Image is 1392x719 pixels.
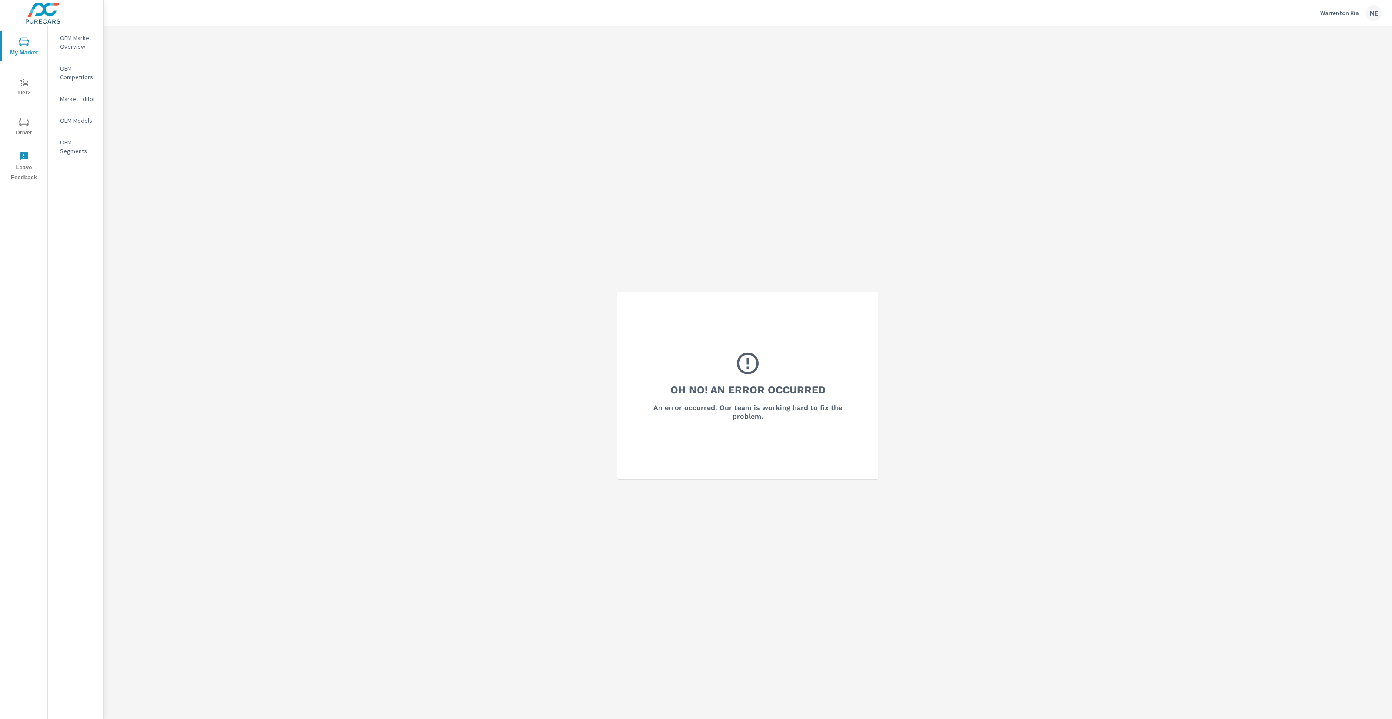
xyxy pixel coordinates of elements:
[48,31,103,53] div: OEM Market Overview
[60,116,96,125] p: OEM Models
[60,64,96,81] p: OEM Competitors
[3,77,45,98] span: Tier2
[670,383,826,397] h3: Oh No! An Error Occurred
[1366,5,1382,21] div: ME
[3,117,45,138] span: Driver
[48,62,103,84] div: OEM Competitors
[60,94,96,103] p: Market Editor
[48,114,103,127] div: OEM Models
[48,136,103,158] div: OEM Segments
[48,92,103,105] div: Market Editor
[3,37,45,58] span: My Market
[1320,9,1359,17] p: Warrenton Kia
[0,26,47,186] div: nav menu
[60,138,96,155] p: OEM Segments
[641,403,855,421] h6: An error occurred. Our team is working hard to fix the problem.
[3,151,45,183] span: Leave Feedback
[60,34,96,51] p: OEM Market Overview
